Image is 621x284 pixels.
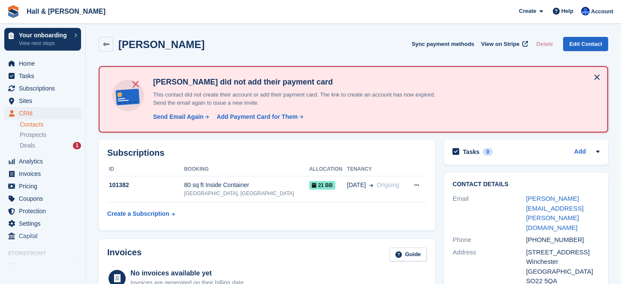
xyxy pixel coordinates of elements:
span: Settings [19,218,70,230]
div: [STREET_ADDRESS] [526,248,600,257]
span: Home [19,57,70,69]
div: Add Payment Card for Them [217,112,298,121]
th: ID [107,163,184,176]
span: Capital [19,230,70,242]
img: no-card-linked-e7822e413c904bf8b177c4d89f31251c4716f9871600ec3ca5bfc59e148c83f4.svg [110,77,146,114]
span: Pricing [19,180,70,192]
span: [DATE] [347,181,366,190]
a: menu [4,95,81,107]
a: menu [4,57,81,69]
span: CRM [19,107,70,119]
div: [GEOGRAPHIC_DATA], [GEOGRAPHIC_DATA] [184,190,309,197]
a: menu [4,155,81,167]
a: Your onboarding View next steps [4,28,81,51]
span: Subscriptions [19,82,70,94]
a: Prospects [20,130,81,139]
span: Tasks [19,70,70,82]
a: Hall & [PERSON_NAME] [23,4,109,18]
span: Deals [20,142,35,150]
a: Preview store [71,261,81,271]
img: stora-icon-8386f47178a22dfd0bd8f6a31ec36ba5ce8667c1dd55bd0f319d3a0aa187defe.svg [7,5,20,18]
span: Online Store [19,260,70,272]
p: Your onboarding [19,32,70,38]
div: Create a Subscription [107,209,169,218]
span: Storefront [8,249,85,258]
div: Send Email Again [153,112,204,121]
a: View on Stripe [478,37,530,51]
p: This contact did not create their account or add their payment card. The link to create an accoun... [150,91,450,107]
div: 0 [483,148,493,156]
a: menu [4,70,81,82]
span: Invoices [19,168,70,180]
a: menu [4,218,81,230]
div: [GEOGRAPHIC_DATA] [526,267,600,277]
div: Winchester [526,257,600,267]
h2: Tasks [463,148,479,156]
a: Edit Contact [563,37,608,51]
a: menu [4,107,81,119]
a: [PERSON_NAME][EMAIL_ADDRESS][PERSON_NAME][DOMAIN_NAME] [526,195,584,231]
a: Add Payment Card for Them [213,112,304,121]
h2: Contact Details [452,181,600,188]
div: Email [452,194,526,233]
th: Booking [184,163,309,176]
a: menu [4,168,81,180]
a: Deals 1 [20,141,81,150]
span: Create [519,7,536,15]
div: Phone [452,235,526,245]
span: Help [561,7,573,15]
a: menu [4,230,81,242]
a: menu [4,180,81,192]
span: Coupons [19,193,70,205]
p: View next steps [19,39,70,47]
a: Contacts [20,121,81,129]
a: Guide [389,248,427,262]
th: Tenancy [347,163,407,176]
div: 101382 [107,181,184,190]
th: Allocation [309,163,347,176]
span: Analytics [19,155,70,167]
div: [PHONE_NUMBER] [526,235,600,245]
span: Ongoing [377,181,399,188]
span: 21 BB [309,181,335,190]
a: menu [4,193,81,205]
div: 80 sq ft Inside Container [184,181,309,190]
span: Account [591,7,613,16]
a: menu [4,260,81,272]
span: Sites [19,95,70,107]
h2: [PERSON_NAME] [118,39,205,50]
a: menu [4,82,81,94]
span: Protection [19,205,70,217]
h4: [PERSON_NAME] did not add their payment card [150,77,450,87]
span: Prospects [20,131,46,139]
h2: Invoices [107,248,142,262]
a: Create a Subscription [107,206,175,222]
button: Sync payment methods [412,37,474,51]
a: menu [4,205,81,217]
div: No invoices available yet [130,268,245,278]
span: View on Stripe [481,40,519,48]
div: 1 [73,142,81,149]
button: Delete [533,37,556,51]
a: Add [574,147,586,157]
img: Claire Banham [581,7,590,15]
h2: Subscriptions [107,148,427,158]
